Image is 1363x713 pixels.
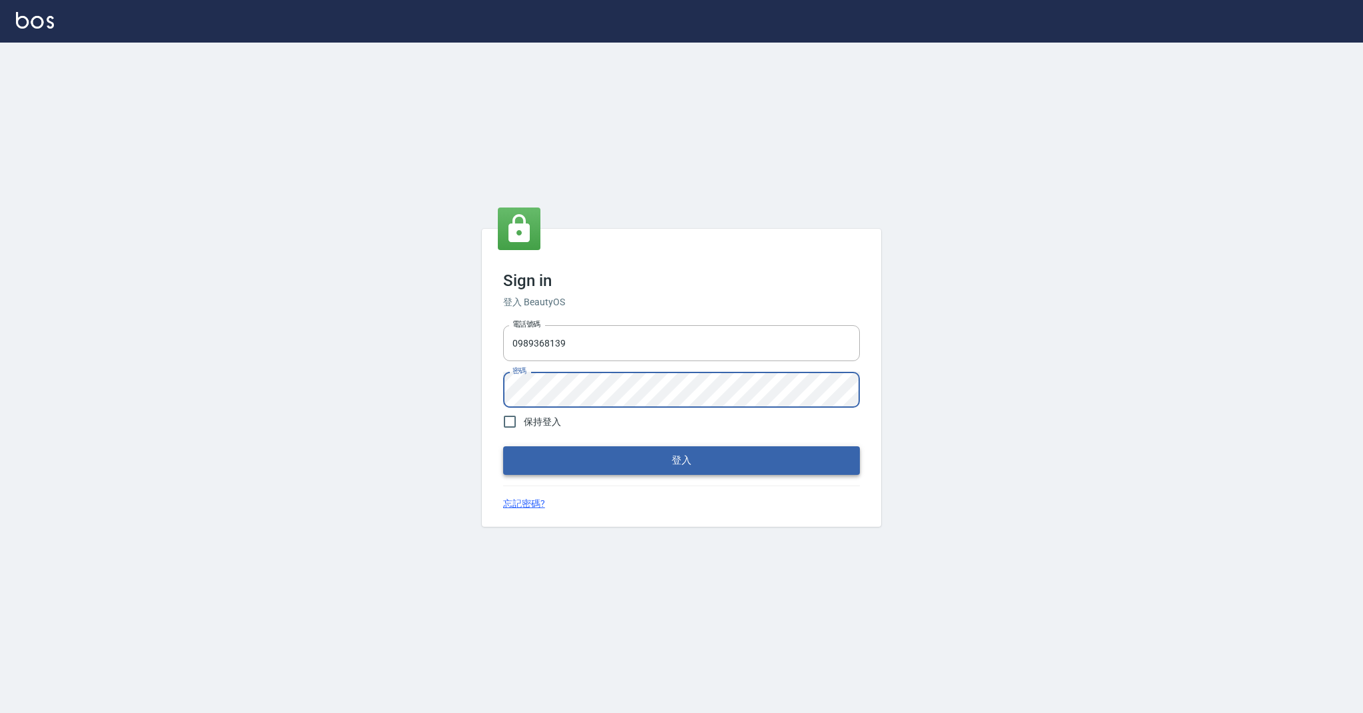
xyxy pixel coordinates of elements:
[524,415,561,429] span: 保持登入
[512,319,540,329] label: 電話號碼
[503,497,545,511] a: 忘記密碼?
[503,446,860,474] button: 登入
[16,12,54,29] img: Logo
[512,366,526,376] label: 密碼
[503,271,860,290] h3: Sign in
[503,295,860,309] h6: 登入 BeautyOS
